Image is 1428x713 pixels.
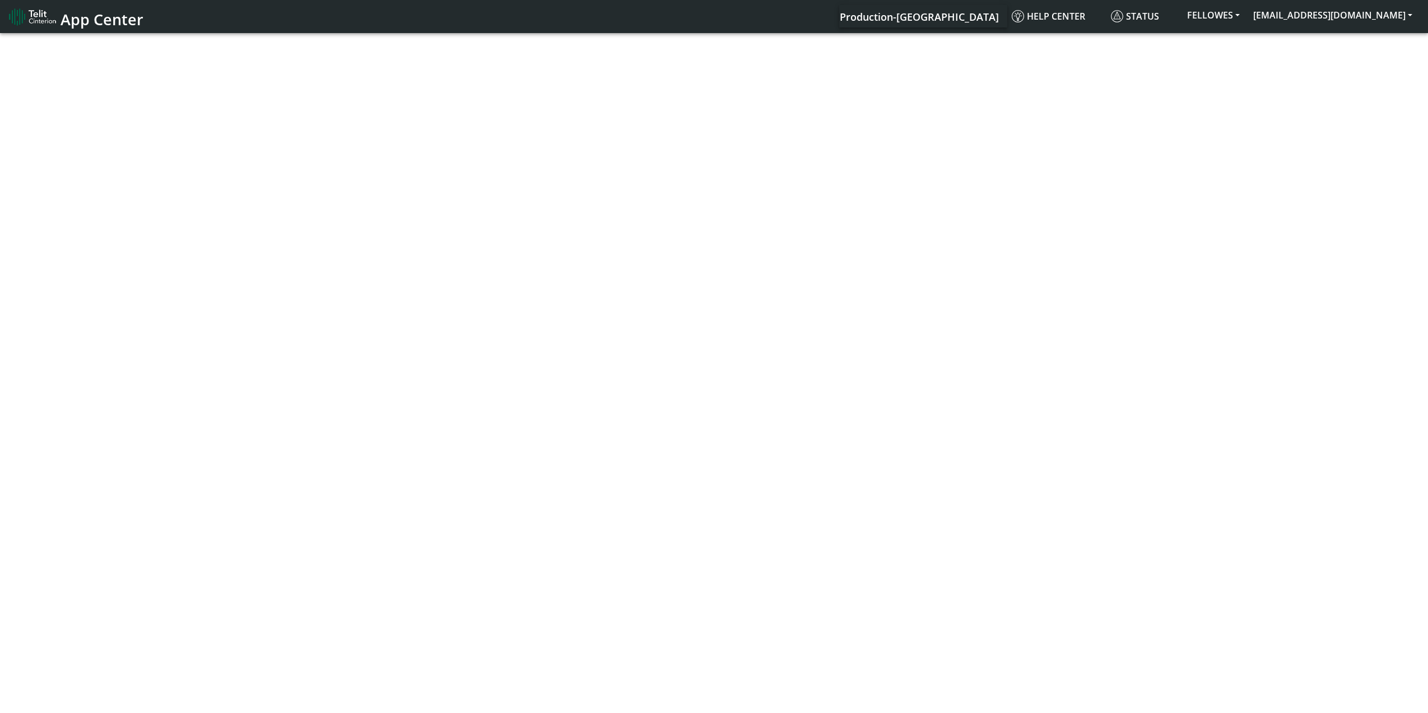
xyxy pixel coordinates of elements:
img: status.svg [1111,10,1123,22]
span: Production-[GEOGRAPHIC_DATA] [840,10,999,24]
a: Status [1106,5,1180,27]
a: Help center [1007,5,1106,27]
button: FELLOWES [1180,5,1246,25]
span: App Center [61,9,143,30]
img: logo-telit-cinterion-gw-new.png [9,8,56,26]
span: Status [1111,10,1159,22]
a: App Center [9,4,142,29]
img: knowledge.svg [1012,10,1024,22]
span: Help center [1012,10,1085,22]
a: Your current platform instance [839,5,998,27]
button: [EMAIL_ADDRESS][DOMAIN_NAME] [1246,5,1419,25]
